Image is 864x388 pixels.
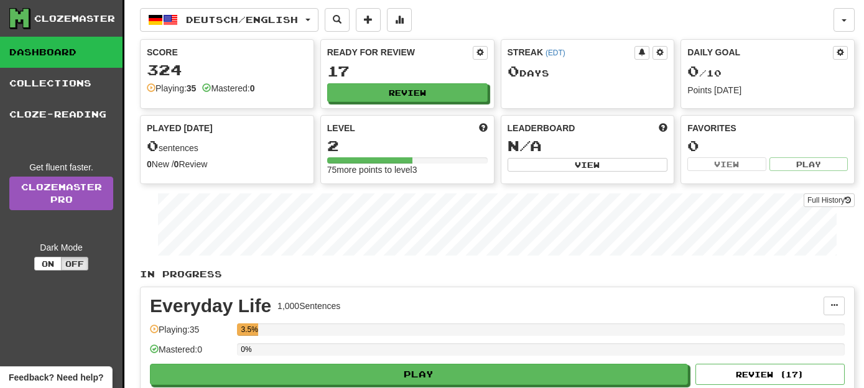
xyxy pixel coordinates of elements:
div: Ready for Review [327,46,473,58]
div: 75 more points to level 3 [327,164,488,176]
button: Play [150,364,688,385]
span: Level [327,122,355,134]
a: ClozemasterPro [9,177,113,210]
span: / 10 [687,68,722,78]
button: Full History [804,193,855,207]
a: (EDT) [546,48,565,57]
span: 0 [508,62,519,80]
button: Review [327,83,488,102]
div: 2 [327,138,488,154]
div: New / Review [147,158,307,170]
p: In Progress [140,268,855,280]
button: Play [769,157,848,171]
button: On [34,257,62,270]
button: Review (17) [695,364,845,385]
div: Mastered: 0 [150,343,231,364]
div: Points [DATE] [687,84,848,96]
button: View [508,158,668,172]
div: Favorites [687,122,848,134]
strong: 0 [250,83,255,93]
strong: 0 [174,159,179,169]
div: Score [147,46,307,58]
div: Mastered: [202,82,254,95]
div: 0 [687,138,848,154]
span: Leaderboard [508,122,575,134]
button: Add sentence to collection [356,8,381,32]
div: Daily Goal [687,46,833,60]
span: N/A [508,137,542,154]
div: Dark Mode [9,241,113,254]
div: Clozemaster [34,12,115,25]
div: Get fluent faster. [9,161,113,173]
span: Open feedback widget [9,371,103,384]
span: Score more points to level up [479,122,488,134]
span: 0 [147,137,159,154]
div: 324 [147,62,307,78]
span: 0 [687,62,699,80]
div: Playing: 35 [150,323,231,344]
span: Played [DATE] [147,122,213,134]
strong: 35 [187,83,197,93]
strong: 0 [147,159,152,169]
div: 17 [327,63,488,79]
div: Everyday Life [150,297,271,315]
div: 1,000 Sentences [277,300,340,312]
span: This week in points, UTC [659,122,667,134]
div: Day s [508,63,668,80]
div: Playing: [147,82,196,95]
div: sentences [147,138,307,154]
button: Deutsch/English [140,8,318,32]
div: 3.5% [241,323,258,336]
span: Deutsch / English [186,14,298,25]
button: View [687,157,766,171]
button: Off [61,257,88,270]
div: Streak [508,46,635,58]
button: Search sentences [325,8,350,32]
button: More stats [387,8,412,32]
